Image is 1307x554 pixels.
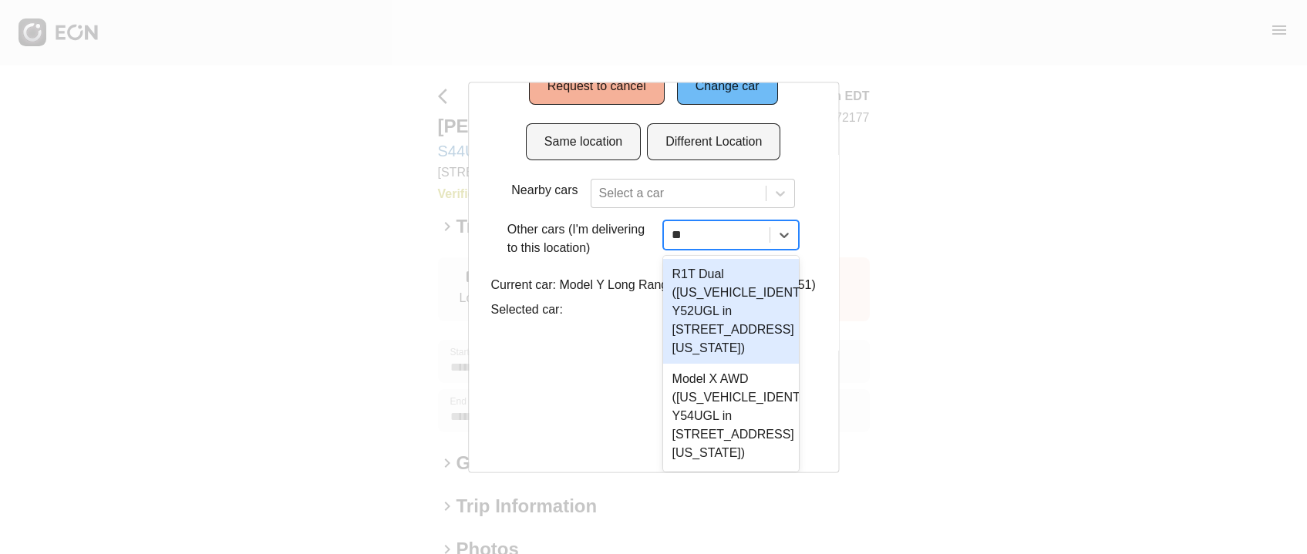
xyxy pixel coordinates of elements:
button: Different Location [648,123,781,160]
div: Model X AWD ([US_VEHICLE_IDENTIFICATION_NUMBER] Y54UGL in [STREET_ADDRESS][US_STATE]) [663,364,800,468]
button: Request to cancel [529,68,665,105]
p: Current car: Model Y Long Range AWD (S44UMJ in 10451) [491,276,816,294]
button: Same location [526,123,641,160]
p: Other cars (I'm delivering to this location) [507,220,657,257]
div: R1T Dual ([US_VEHICLE_IDENTIFICATION_NUMBER] Y52UGL in [STREET_ADDRESS][US_STATE]) [663,259,800,364]
button: Change car [677,68,778,105]
p: Nearby cars [512,181,578,200]
p: Selected car: [491,301,816,319]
